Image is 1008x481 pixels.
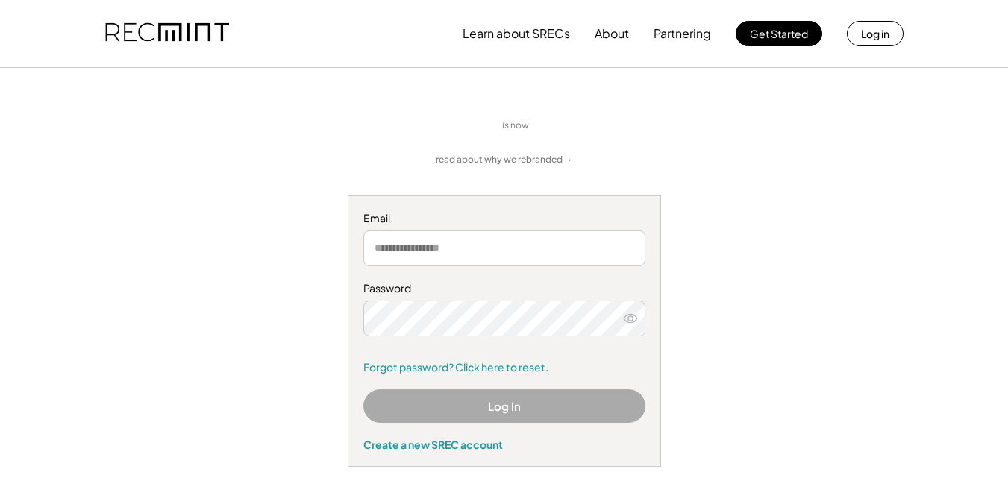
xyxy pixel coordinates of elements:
[654,19,711,48] button: Partnering
[436,154,573,166] a: read about why we rebranded →
[105,8,229,59] img: recmint-logotype%403x.png
[363,389,645,423] button: Log In
[463,19,570,48] button: Learn about SRECs
[548,118,652,133] img: yH5BAEAAAAALAAAAAABAAEAAAIBRAA7
[363,360,645,375] a: Forgot password? Click here to reset.
[736,21,822,46] button: Get Started
[357,105,491,146] img: yH5BAEAAAAALAAAAAABAAEAAAIBRAA7
[363,438,645,451] div: Create a new SREC account
[847,21,904,46] button: Log in
[498,119,540,132] div: is now
[363,211,645,226] div: Email
[363,281,645,296] div: Password
[595,19,629,48] button: About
